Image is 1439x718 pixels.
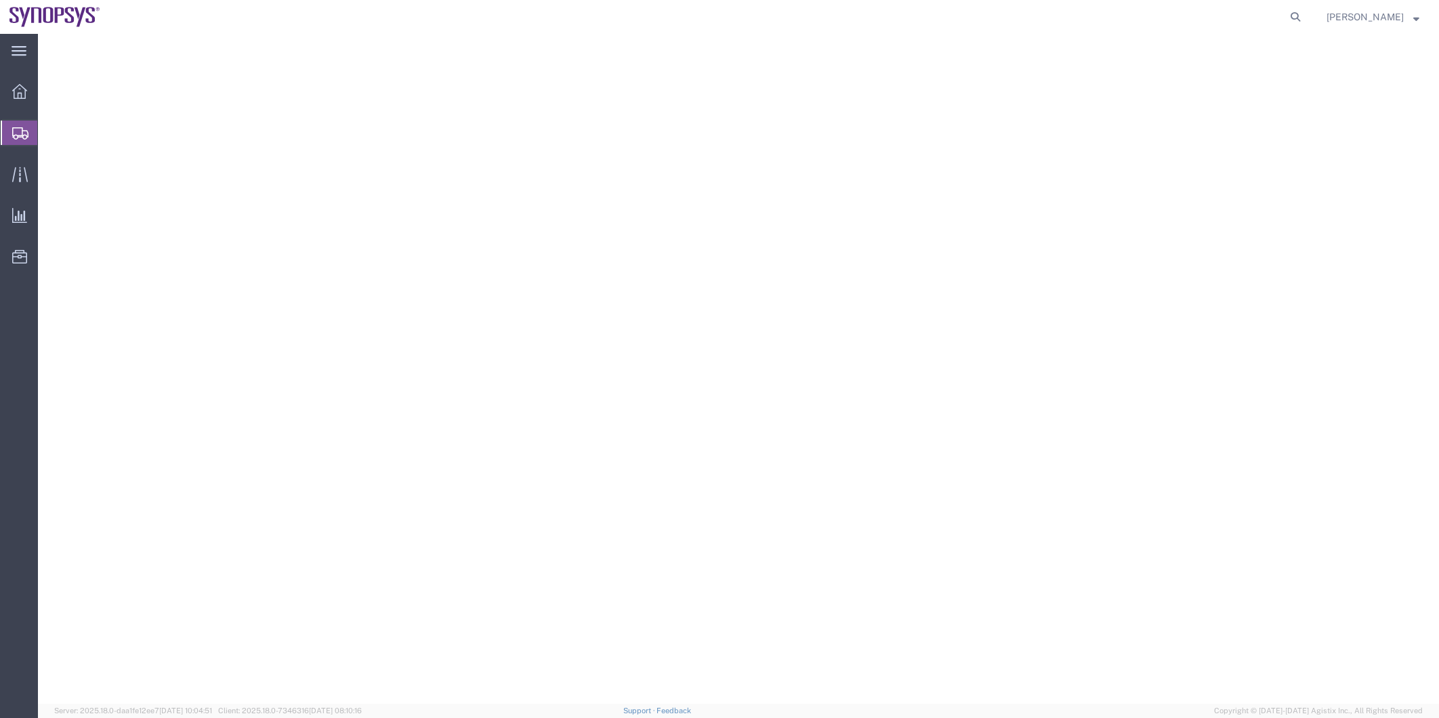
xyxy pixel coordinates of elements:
span: Kaelen O'Connor [1327,9,1404,24]
img: logo [9,7,100,27]
span: Client: 2025.18.0-7346316 [218,706,362,715]
a: Support [623,706,657,715]
span: [DATE] 08:10:16 [309,706,362,715]
span: Server: 2025.18.0-daa1fe12ee7 [54,706,212,715]
span: Copyright © [DATE]-[DATE] Agistix Inc., All Rights Reserved [1214,705,1423,717]
a: Feedback [656,706,691,715]
button: [PERSON_NAME] [1326,9,1420,25]
iframe: FS Legacy Container [38,34,1439,704]
span: [DATE] 10:04:51 [159,706,212,715]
